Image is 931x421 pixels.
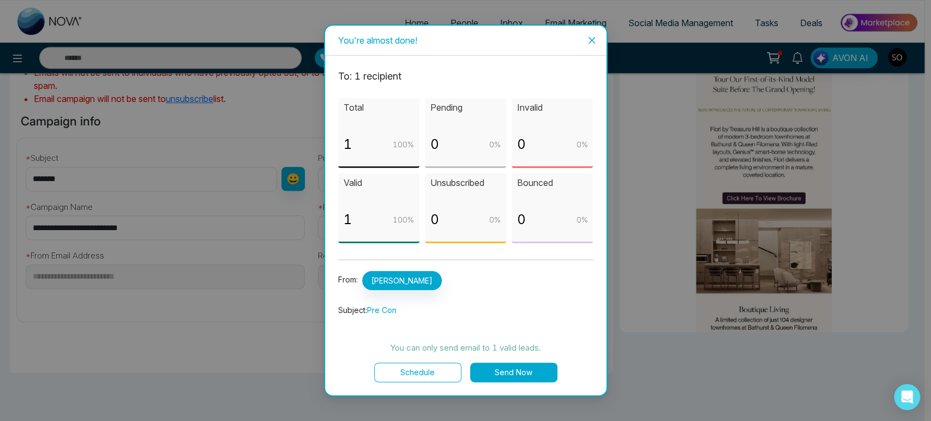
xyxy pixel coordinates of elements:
div: You're almost done! [338,34,593,46]
p: 0 % [576,214,587,226]
p: 0 [517,134,526,155]
p: 0 % [489,139,501,151]
p: 100 % [393,139,414,151]
p: Invalid [517,101,587,115]
p: 0 [430,209,439,230]
p: 0 % [576,139,587,151]
button: Send Now [470,363,557,382]
p: 1 [344,209,352,230]
p: 0 [517,209,526,230]
p: 1 [344,134,352,155]
button: Close [577,26,606,55]
p: From: [338,271,593,290]
p: To: 1 recipient [338,69,593,84]
p: Unsubscribed [430,176,501,190]
p: 0 [430,134,439,155]
span: close [587,36,596,45]
span: [PERSON_NAME] [362,271,442,290]
p: 0 % [489,214,501,226]
p: Valid [344,176,414,190]
p: Pending [430,101,501,115]
div: Open Intercom Messenger [894,384,920,410]
button: Schedule [374,363,461,382]
p: 100 % [393,214,414,226]
p: Bounced [517,176,587,190]
span: Pre Con [367,305,397,315]
p: You can only send email to 1 valid leads. [338,341,593,354]
p: Subject: [338,304,593,316]
p: Total [344,101,414,115]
